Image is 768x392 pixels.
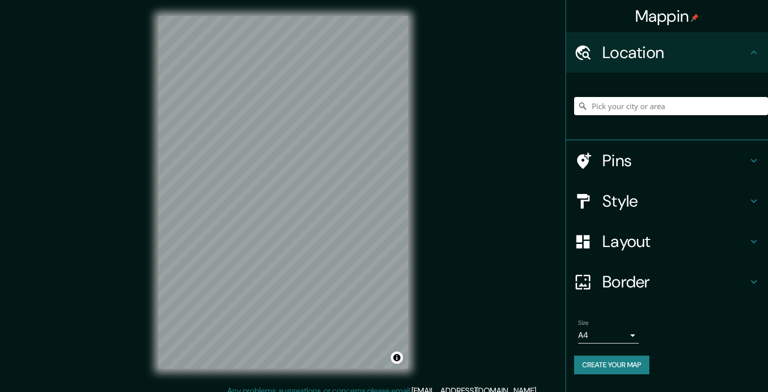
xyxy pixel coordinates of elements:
[635,6,699,26] h4: Mappin
[566,140,768,181] div: Pins
[602,272,748,292] h4: Border
[159,16,408,369] canvas: Map
[602,231,748,252] h4: Layout
[602,191,748,211] h4: Style
[574,97,768,115] input: Pick your city or area
[578,319,589,327] label: Size
[566,32,768,73] div: Location
[574,356,649,374] button: Create your map
[566,262,768,302] div: Border
[602,151,748,171] h4: Pins
[566,181,768,221] div: Style
[691,14,699,22] img: pin-icon.png
[602,42,748,63] h4: Location
[566,221,768,262] div: Layout
[391,352,403,364] button: Toggle attribution
[578,327,639,344] div: A4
